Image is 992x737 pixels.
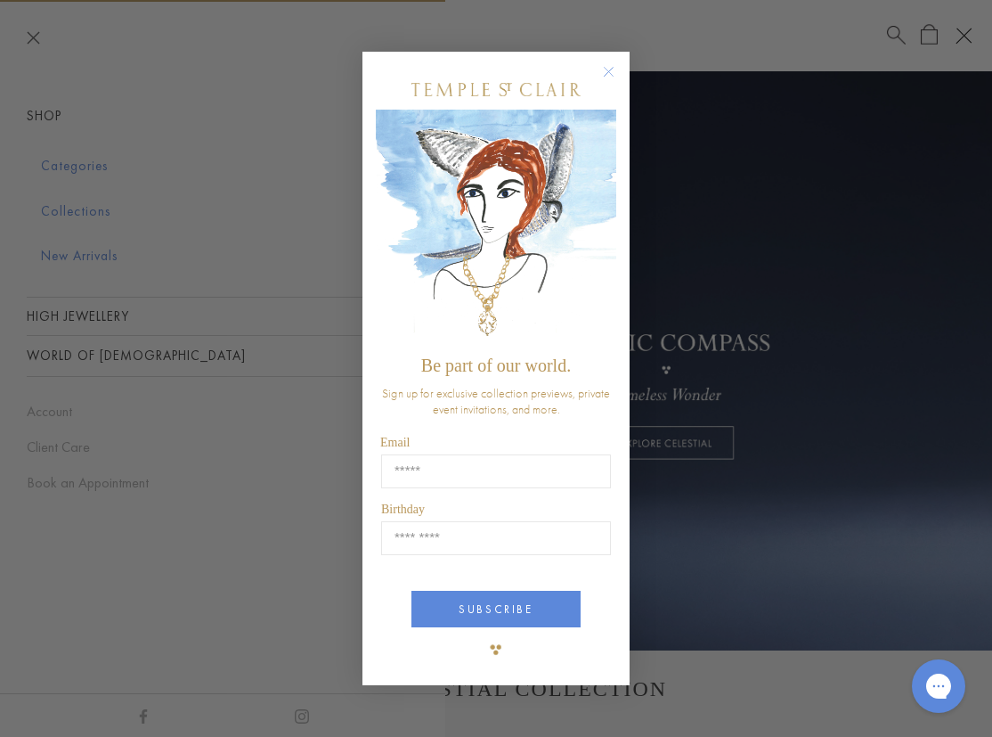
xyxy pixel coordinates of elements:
[411,591,581,627] button: SUBSCRIBE
[411,83,581,96] img: Temple St. Clair
[381,454,611,488] input: Email
[376,110,616,348] img: c4a9eb12-d91a-4d4a-8ee0-386386f4f338.jpeg
[606,70,629,92] button: Close dialog
[421,356,571,375] span: Be part of our world.
[381,503,425,516] span: Birthday
[903,653,974,719] iframe: Gorgias live chat messenger
[478,632,514,667] img: TSC
[382,385,610,417] span: Sign up for exclusive collection previews, private event invitations, and more.
[380,436,410,449] span: Email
